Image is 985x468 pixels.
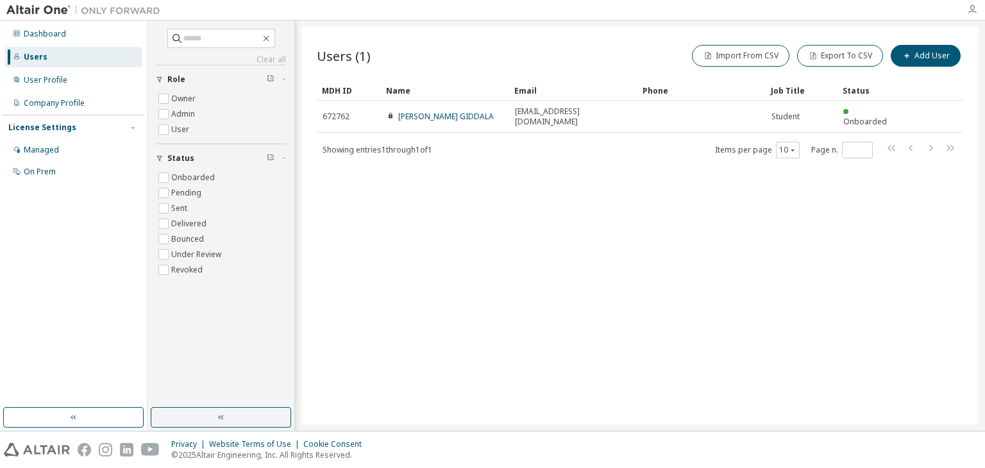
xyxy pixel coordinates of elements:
[8,122,76,133] div: License Settings
[267,74,274,85] span: Clear filter
[171,106,198,122] label: Admin
[6,4,167,17] img: Altair One
[171,185,204,201] label: Pending
[24,98,85,108] div: Company Profile
[24,75,67,85] div: User Profile
[771,112,800,122] span: Student
[156,65,286,94] button: Role
[156,144,286,172] button: Status
[771,80,832,101] div: Job Title
[891,45,961,67] button: Add User
[4,443,70,456] img: altair_logo.svg
[141,443,160,456] img: youtube.svg
[78,443,91,456] img: facebook.svg
[811,142,873,158] span: Page n.
[515,106,632,127] span: [EMAIL_ADDRESS][DOMAIN_NAME]
[24,52,47,62] div: Users
[171,231,206,247] label: Bounced
[692,45,789,67] button: Import From CSV
[303,439,369,449] div: Cookie Consent
[171,170,217,185] label: Onboarded
[317,47,371,65] span: Users (1)
[643,80,761,101] div: Phone
[267,153,274,163] span: Clear filter
[24,29,66,39] div: Dashboard
[171,201,190,216] label: Sent
[24,145,59,155] div: Managed
[322,80,376,101] div: MDH ID
[171,216,209,231] label: Delivered
[171,91,198,106] label: Owner
[209,439,303,449] div: Website Terms of Use
[323,112,349,122] span: 672762
[156,54,286,65] a: Clear all
[843,80,897,101] div: Status
[120,443,133,456] img: linkedin.svg
[779,145,796,155] button: 10
[171,449,369,460] p: © 2025 Altair Engineering, Inc. All Rights Reserved.
[24,167,56,177] div: On Prem
[171,122,192,137] label: User
[843,116,887,127] span: Onboarded
[171,439,209,449] div: Privacy
[398,111,494,122] a: [PERSON_NAME] GIDDALA
[323,144,432,155] span: Showing entries 1 through 1 of 1
[167,153,194,163] span: Status
[715,142,800,158] span: Items per page
[514,80,632,101] div: Email
[797,45,883,67] button: Export To CSV
[167,74,185,85] span: Role
[386,80,504,101] div: Name
[99,443,112,456] img: instagram.svg
[171,247,224,262] label: Under Review
[171,262,205,278] label: Revoked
